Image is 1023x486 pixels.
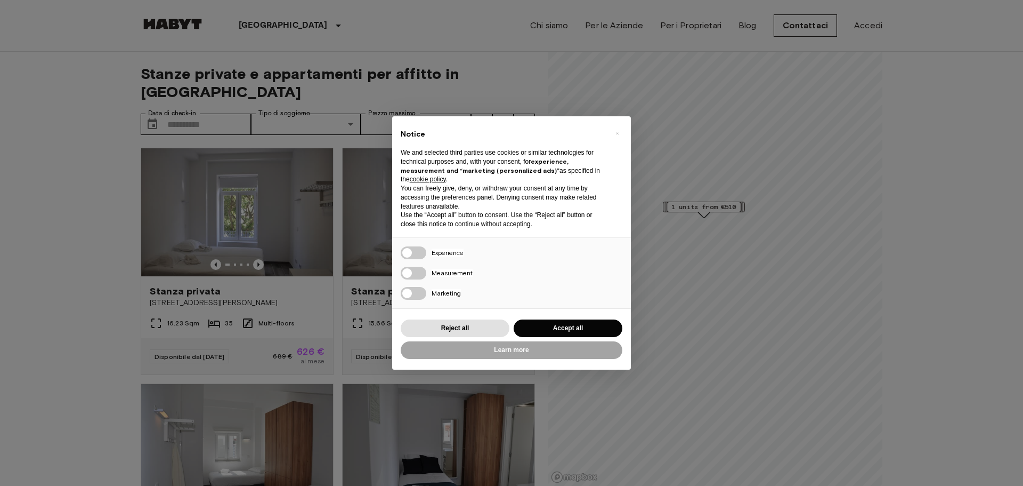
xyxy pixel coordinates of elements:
span: Marketing [432,289,461,297]
button: Reject all [401,320,509,337]
span: × [615,127,619,140]
button: Accept all [514,320,622,337]
button: Close this notice [608,125,626,142]
button: Learn more [401,341,622,359]
span: Experience [432,249,464,257]
h2: Notice [401,129,605,140]
span: Measurement [432,269,473,277]
p: We and selected third parties use cookies or similar technologies for technical purposes and, wit... [401,148,605,184]
p: You can freely give, deny, or withdraw your consent at any time by accessing the preferences pane... [401,184,605,211]
p: Use the “Accept all” button to consent. Use the “Reject all” button or close this notice to conti... [401,211,605,229]
a: cookie policy [410,176,446,183]
strong: experience, measurement and “marketing (personalized ads)” [401,157,569,174]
